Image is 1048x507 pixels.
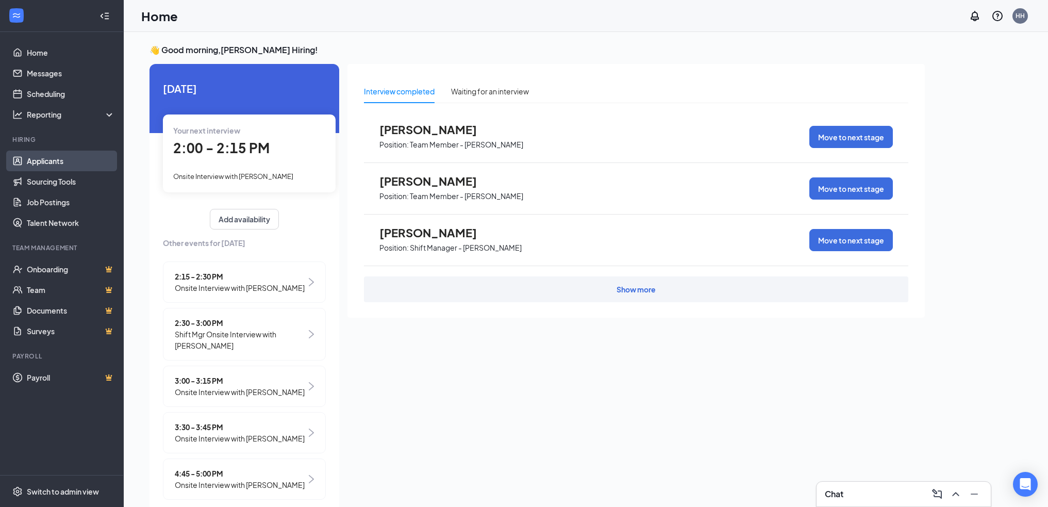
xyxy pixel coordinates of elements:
span: 4:45 - 5:00 PM [175,468,305,479]
svg: Minimize [968,488,980,500]
span: 2:30 - 3:00 PM [175,317,306,329]
span: Onsite Interview with [PERSON_NAME] [175,282,305,293]
a: TeamCrown [27,280,115,300]
button: ChevronUp [947,486,964,502]
svg: Analysis [12,109,23,120]
button: Minimize [966,486,983,502]
button: Move to next stage [809,126,893,148]
button: Move to next stage [809,177,893,200]
a: Job Postings [27,192,115,212]
button: Move to next stage [809,229,893,251]
span: Onsite Interview with [PERSON_NAME] [175,433,305,444]
span: 3:30 - 3:45 PM [175,421,305,433]
p: Shift Manager - [PERSON_NAME] [410,243,522,253]
button: Add availability [210,209,279,230]
span: [PERSON_NAME] [379,123,493,136]
a: DocumentsCrown [27,300,115,321]
p: Position: [379,191,409,201]
a: Scheduling [27,84,115,104]
svg: Collapse [99,11,110,21]
span: [DATE] [163,80,326,96]
h1: Home [141,7,178,25]
svg: ChevronUp [950,488,962,500]
a: Home [27,42,115,63]
span: 3:00 - 3:15 PM [175,375,305,386]
div: Team Management [12,243,113,252]
span: Other events for [DATE] [163,237,326,249]
div: Interview completed [364,86,435,97]
span: [PERSON_NAME] [379,226,493,239]
a: OnboardingCrown [27,259,115,280]
h3: Chat [825,488,843,500]
span: 2:15 - 2:30 PM [175,271,305,282]
svg: Notifications [969,10,981,22]
span: Onsite Interview with [PERSON_NAME] [175,386,305,398]
span: Onsite Interview with [PERSON_NAME] [175,479,305,490]
a: PayrollCrown [27,367,115,388]
div: Switch to admin view [27,486,99,497]
div: Open Intercom Messenger [1013,472,1038,497]
div: Reporting [27,109,115,120]
span: 2:00 - 2:15 PM [173,139,270,156]
svg: Settings [12,486,23,497]
div: HH [1016,11,1025,20]
p: Team Member - [PERSON_NAME] [410,191,523,201]
a: SurveysCrown [27,321,115,341]
span: Onsite Interview with [PERSON_NAME] [173,172,293,181]
div: Payroll [12,352,113,361]
a: Applicants [27,151,115,171]
p: Position: [379,243,409,253]
svg: QuestionInfo [991,10,1004,22]
h3: 👋 Good morning, [PERSON_NAME] Hiring ! [149,44,925,56]
p: Team Member - [PERSON_NAME] [410,140,523,150]
svg: ComposeMessage [931,488,943,500]
div: Hiring [12,135,113,144]
a: Talent Network [27,212,115,233]
p: Position: [379,140,409,150]
div: Waiting for an interview [451,86,529,97]
svg: WorkstreamLogo [11,10,22,21]
button: ComposeMessage [929,486,945,502]
span: Shift Mgr Onsite Interview with [PERSON_NAME] [175,329,306,351]
a: Messages [27,63,115,84]
div: Show more [617,284,656,295]
a: Sourcing Tools [27,171,115,192]
span: Your next interview [173,126,240,135]
span: [PERSON_NAME] [379,174,493,188]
